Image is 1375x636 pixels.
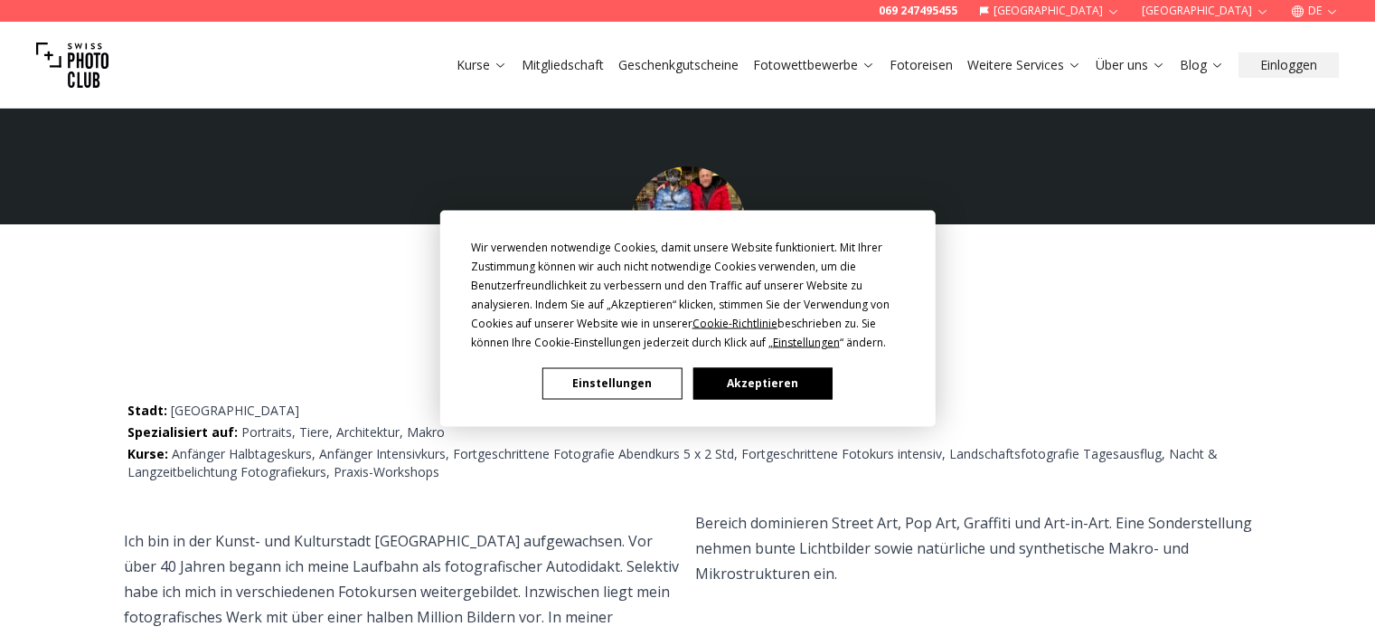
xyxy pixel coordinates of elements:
button: Einstellungen [542,367,682,399]
div: Cookie Consent Prompt [439,210,935,426]
span: Einstellungen [773,334,840,349]
div: Wir verwenden notwendige Cookies, damit unsere Website funktioniert. Mit Ihrer Zustimmung können ... [471,237,905,351]
button: Akzeptieren [692,367,832,399]
span: Cookie-Richtlinie [692,315,777,330]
